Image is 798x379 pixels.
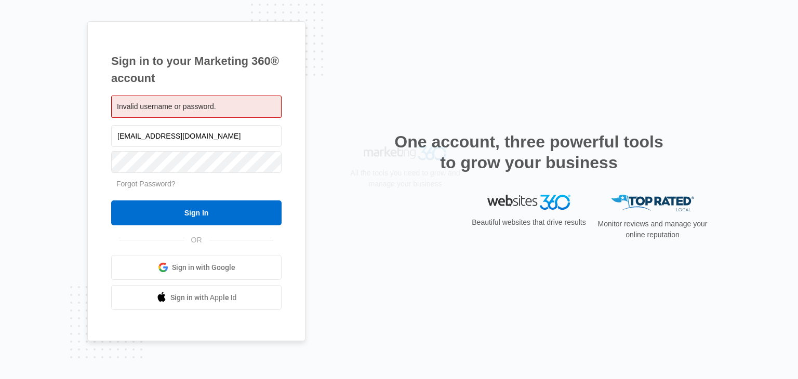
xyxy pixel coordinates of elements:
[117,102,216,111] span: Invalid username or password.
[111,200,282,225] input: Sign In
[184,235,209,246] span: OR
[611,195,694,212] img: Top Rated Local
[391,131,667,173] h2: One account, three powerful tools to grow your business
[471,217,587,228] p: Beautiful websites that drive results
[111,125,282,147] input: Email
[594,219,711,240] p: Monitor reviews and manage your online reputation
[364,195,447,209] img: Marketing 360
[116,180,176,188] a: Forgot Password?
[487,195,570,210] img: Websites 360
[170,292,237,303] span: Sign in with Apple Id
[347,216,463,238] p: All the tools you need to grow and manage your business
[111,52,282,87] h1: Sign in to your Marketing 360® account
[172,262,235,273] span: Sign in with Google
[111,255,282,280] a: Sign in with Google
[111,285,282,310] a: Sign in with Apple Id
